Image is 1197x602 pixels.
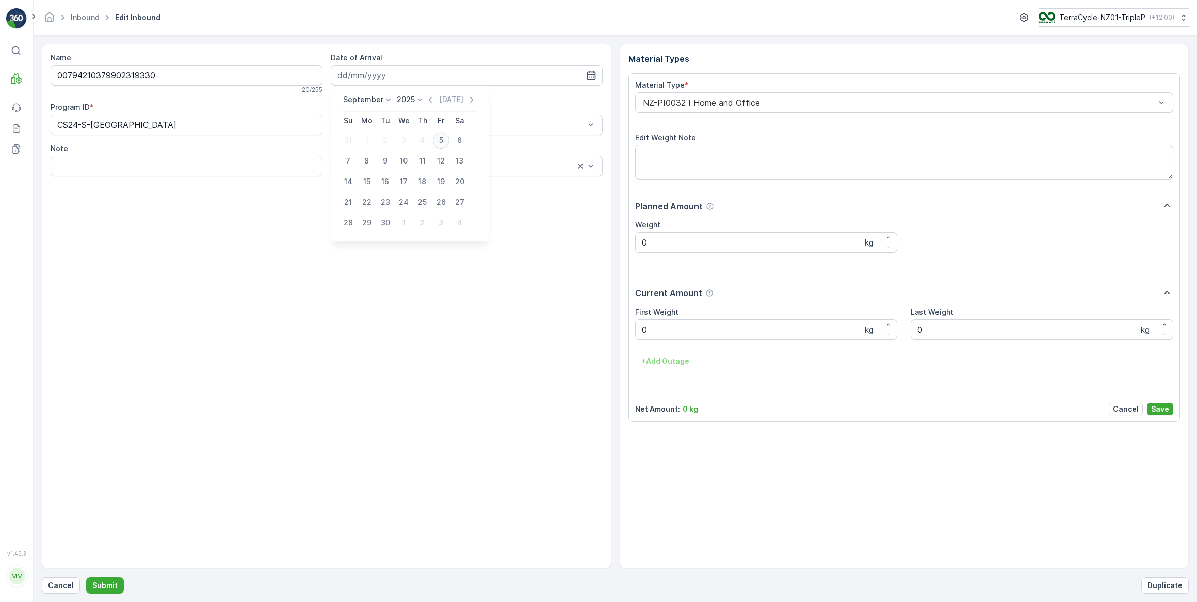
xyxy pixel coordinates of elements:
p: kg [865,323,874,336]
div: MM [9,568,25,584]
p: Material Types [628,53,1180,65]
div: 17 [396,173,412,190]
button: Submit [86,577,124,594]
p: Net Amount : [635,404,680,414]
p: + Add Outage [641,356,689,366]
div: 19 [433,173,449,190]
label: Edit Weight Note [635,133,696,142]
p: 0 kg [683,404,698,414]
label: Weight [635,220,660,229]
div: 12 [433,153,449,169]
div: 3 [433,215,449,231]
p: [DATE] [439,94,463,105]
p: Cancel [1113,404,1139,414]
p: Planned Amount [635,200,703,213]
div: 10 [396,153,412,169]
div: 26 [433,194,449,210]
div: 29 [359,215,375,231]
div: 3 [396,132,412,149]
p: kg [1141,323,1150,336]
div: 6 [451,132,468,149]
p: TerraCycle-NZ01-TripleP [1059,12,1145,23]
p: ( +12:00 ) [1150,13,1174,22]
button: TerraCycle-NZ01-TripleP(+12:00) [1039,8,1189,27]
div: 2 [414,215,431,231]
p: Duplicate [1147,580,1183,591]
th: Thursday [413,111,432,130]
p: Cancel [48,580,74,591]
div: Help Tooltip Icon [705,289,714,297]
div: 1 [396,215,412,231]
div: 25 [414,194,431,210]
button: Cancel [42,577,80,594]
p: Submit [92,580,118,591]
span: Edit Inbound [113,12,163,23]
p: 20 / 255 [302,86,322,94]
div: 4 [414,132,431,149]
p: 2025 [397,94,415,105]
img: TC_7kpGtVS.png [1039,12,1055,23]
label: First Weight [635,307,678,316]
button: Cancel [1109,403,1143,415]
div: 24 [396,194,412,210]
div: 11 [414,153,431,169]
label: Date of Arrival [331,53,382,62]
th: Tuesday [376,111,395,130]
th: Saturday [450,111,469,130]
button: Duplicate [1141,577,1189,594]
button: +Add Outage [635,353,695,369]
div: 22 [359,194,375,210]
div: 2 [377,132,394,149]
div: 5 [433,132,449,149]
div: 4 [451,215,468,231]
div: 20 [451,173,468,190]
th: Friday [432,111,450,130]
a: Homepage [44,15,55,24]
button: Save [1147,403,1173,415]
p: Current Amount [635,287,702,299]
label: Program ID [51,103,90,111]
div: 28 [340,215,357,231]
label: Last Weight [911,307,953,316]
div: 21 [340,194,357,210]
div: 27 [451,194,468,210]
p: Save [1151,404,1169,414]
p: September [343,94,383,105]
div: 15 [359,173,375,190]
div: 7 [340,153,357,169]
div: 9 [377,153,394,169]
div: 14 [340,173,357,190]
span: v 1.49.3 [6,550,27,557]
a: Inbound [71,13,100,22]
div: Help Tooltip Icon [706,202,714,210]
label: Note [51,144,68,153]
div: 16 [377,173,394,190]
p: kg [865,236,874,249]
label: Name [51,53,71,62]
div: 1 [359,132,375,149]
th: Monday [358,111,376,130]
div: 31 [340,132,357,149]
div: 30 [377,215,394,231]
div: 13 [451,153,468,169]
input: dd/mm/yyyy [331,65,603,86]
div: 18 [414,173,431,190]
button: MM [6,559,27,594]
div: 8 [359,153,375,169]
img: logo [6,8,27,29]
th: Wednesday [395,111,413,130]
label: Material Type [635,80,685,89]
th: Sunday [339,111,358,130]
div: 23 [377,194,394,210]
